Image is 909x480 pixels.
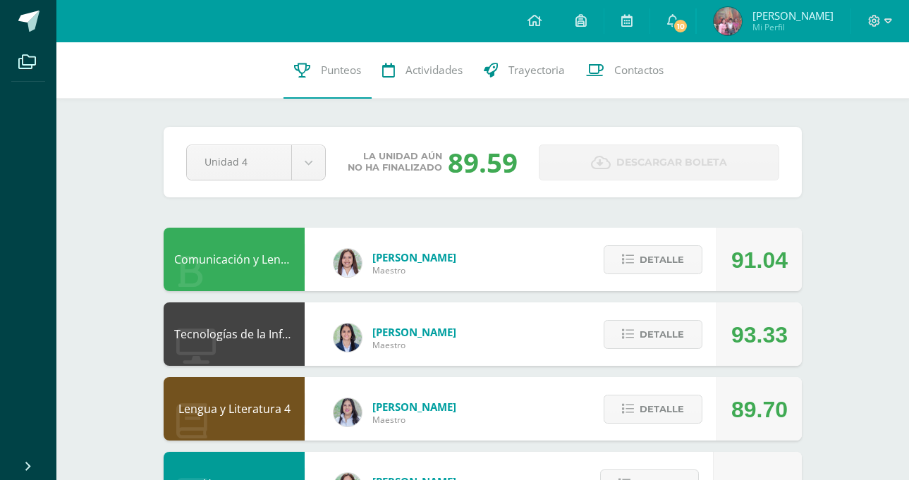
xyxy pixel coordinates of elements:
[372,264,456,276] span: Maestro
[321,63,361,78] span: Punteos
[348,151,442,173] span: La unidad aún no ha finalizado
[614,63,664,78] span: Contactos
[473,42,575,99] a: Trayectoria
[673,18,688,34] span: 10
[372,250,456,264] span: [PERSON_NAME]
[164,377,305,441] div: Lengua y Literatura 4
[575,42,674,99] a: Contactos
[604,245,702,274] button: Detalle
[164,302,305,366] div: Tecnologías de la Información y la Comunicación 4
[731,303,788,367] div: 93.33
[372,42,473,99] a: Actividades
[205,145,274,178] span: Unidad 4
[372,339,456,351] span: Maestro
[372,414,456,426] span: Maestro
[372,325,456,339] span: [PERSON_NAME]
[714,7,742,35] img: 220c076b6306047aa4ad45b7e8690726.png
[187,145,325,180] a: Unidad 4
[372,400,456,414] span: [PERSON_NAME]
[448,144,518,180] div: 89.59
[164,228,305,291] div: Comunicación y Lenguaje L3 Inglés 4
[640,321,684,347] span: Detalle
[334,398,362,426] img: df6a3bad71d85cf97c4a6d1acf904499.png
[604,320,702,349] button: Detalle
[752,21,834,33] span: Mi Perfil
[508,63,565,78] span: Trayectoria
[731,228,788,292] div: 91.04
[640,396,684,422] span: Detalle
[283,42,372,99] a: Punteos
[604,395,702,424] button: Detalle
[731,378,788,441] div: 89.70
[405,63,463,78] span: Actividades
[616,145,727,180] span: Descargar boleta
[334,249,362,277] img: acecb51a315cac2de2e3deefdb732c9f.png
[334,324,362,352] img: 7489ccb779e23ff9f2c3e89c21f82ed0.png
[752,8,834,23] span: [PERSON_NAME]
[640,247,684,273] span: Detalle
